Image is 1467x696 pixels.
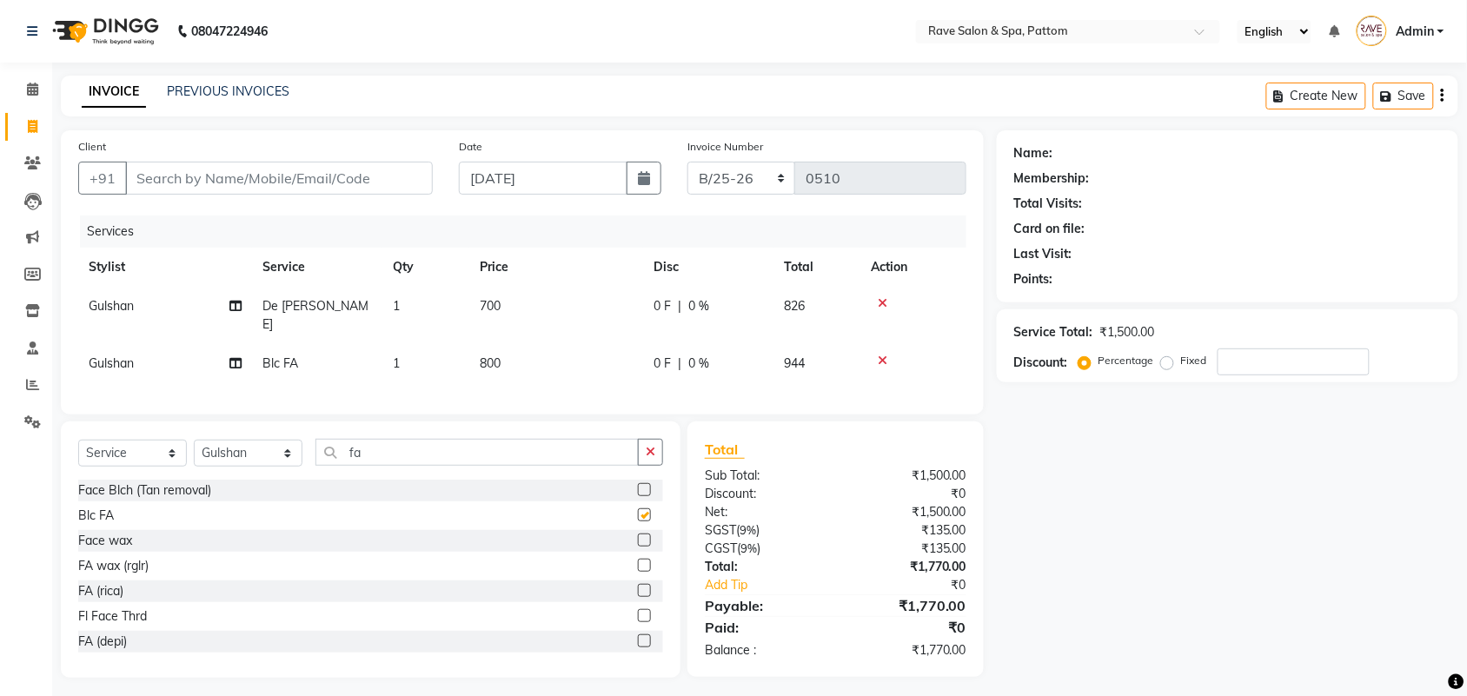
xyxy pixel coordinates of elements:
[705,522,736,538] span: SGST
[705,540,737,556] span: CGST
[835,503,979,521] div: ₹1,500.00
[705,441,745,459] span: Total
[1014,220,1085,238] div: Card on file:
[262,298,368,332] span: De [PERSON_NAME]
[1014,323,1093,341] div: Service Total:
[835,540,979,558] div: ₹135.00
[167,83,289,99] a: PREVIOUS INVOICES
[78,582,123,600] div: FA (rica)
[125,162,433,195] input: Search by Name/Mobile/Email/Code
[835,558,979,576] div: ₹1,770.00
[78,507,114,525] div: Blc FA
[692,503,836,521] div: Net:
[1014,270,1053,288] div: Points:
[89,298,134,314] span: Gulshan
[1100,323,1155,341] div: ₹1,500.00
[1357,16,1387,46] img: Admin
[678,355,681,373] span: |
[687,139,763,155] label: Invoice Number
[860,576,979,594] div: ₹0
[692,540,836,558] div: ( )
[688,297,709,315] span: 0 %
[1014,195,1083,213] div: Total Visits:
[835,641,979,660] div: ₹1,770.00
[393,355,400,371] span: 1
[860,248,966,287] th: Action
[1014,245,1072,263] div: Last Visit:
[252,248,382,287] th: Service
[835,521,979,540] div: ₹135.00
[692,595,836,616] div: Payable:
[692,576,860,594] a: Add Tip
[1373,83,1434,109] button: Save
[78,248,252,287] th: Stylist
[315,439,639,466] input: Search or Scan
[692,485,836,503] div: Discount:
[1099,353,1154,368] label: Percentage
[80,215,979,248] div: Services
[78,532,132,550] div: Face wax
[784,355,805,371] span: 944
[740,523,756,537] span: 9%
[382,248,469,287] th: Qty
[78,633,127,651] div: FA (depi)
[773,248,860,287] th: Total
[835,617,979,638] div: ₹0
[678,297,681,315] span: |
[480,298,501,314] span: 700
[78,557,149,575] div: FA wax (rglr)
[393,298,400,314] span: 1
[78,139,106,155] label: Client
[784,298,805,314] span: 826
[191,7,268,56] b: 08047224946
[835,595,979,616] div: ₹1,770.00
[692,558,836,576] div: Total:
[692,467,836,485] div: Sub Total:
[835,467,979,485] div: ₹1,500.00
[82,76,146,108] a: INVOICE
[1396,23,1434,41] span: Admin
[740,541,757,555] span: 9%
[1014,169,1090,188] div: Membership:
[89,355,134,371] span: Gulshan
[692,641,836,660] div: Balance :
[835,485,979,503] div: ₹0
[654,297,671,315] span: 0 F
[692,521,836,540] div: ( )
[480,355,501,371] span: 800
[469,248,643,287] th: Price
[1266,83,1366,109] button: Create New
[1014,144,1053,162] div: Name:
[78,481,211,500] div: Face Blch (Tan removal)
[262,355,298,371] span: Blc FA
[459,139,482,155] label: Date
[1014,354,1068,372] div: Discount:
[654,355,671,373] span: 0 F
[643,248,773,287] th: Disc
[78,607,147,626] div: Fl Face Thrd
[688,355,709,373] span: 0 %
[44,7,163,56] img: logo
[692,617,836,638] div: Paid:
[1181,353,1207,368] label: Fixed
[78,162,127,195] button: +91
